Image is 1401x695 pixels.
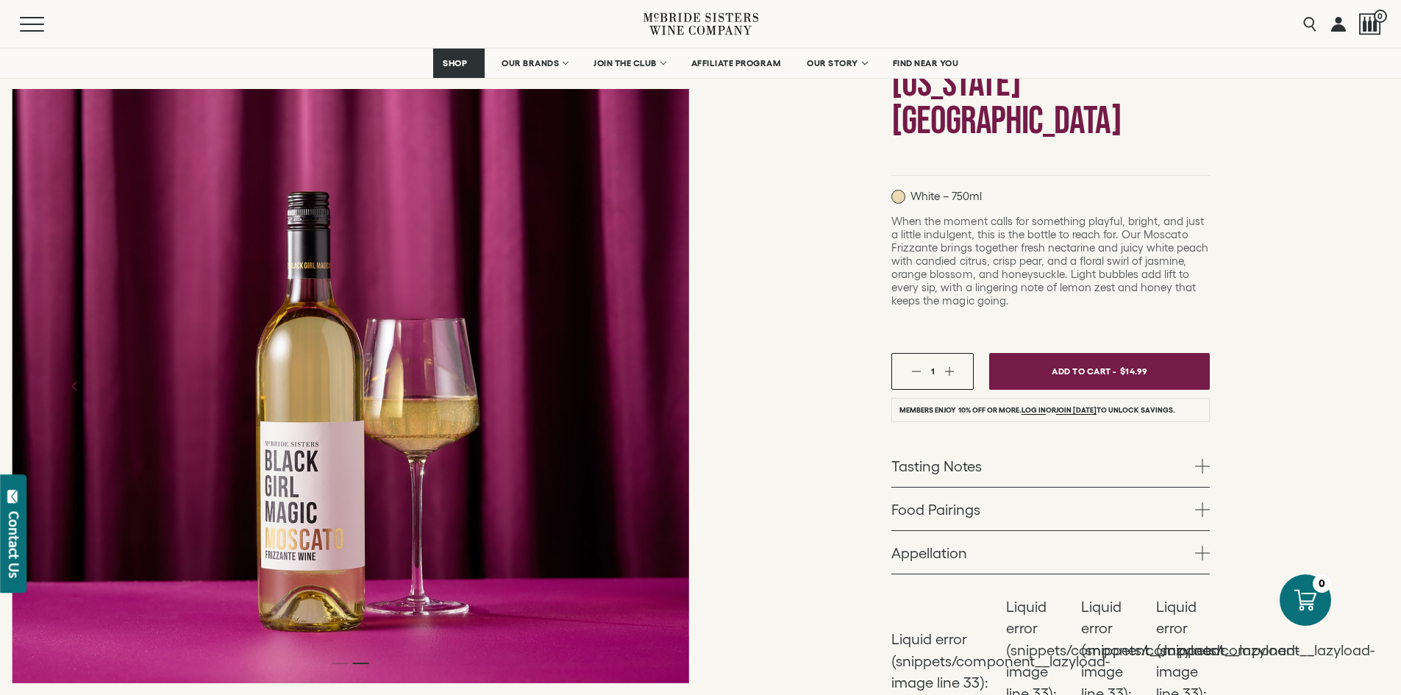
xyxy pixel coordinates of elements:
span: OUR BRANDS [502,58,559,68]
span: SHOP [443,58,468,68]
span: 1 [931,366,935,376]
li: Page dot 1 [332,663,348,664]
a: SHOP [433,49,485,78]
span: JOIN THE CLUB [593,58,657,68]
a: OUR STORY [797,49,876,78]
a: FIND NEAR YOU [883,49,969,78]
a: Food Pairings [891,488,1210,530]
a: OUR BRANDS [492,49,577,78]
li: Members enjoy 10% off or more. or to unlock savings. [891,398,1210,422]
span: FIND NEAR YOU [893,58,959,68]
span: Add To Cart - [1052,360,1116,382]
div: Contact Us [7,511,21,578]
p: White – 750ml [891,190,982,204]
a: Log in [1022,406,1046,415]
button: Add To Cart - $14.99 [989,353,1210,390]
span: OUR STORY [807,58,858,68]
button: Previous [56,367,94,405]
a: Tasting Notes [891,444,1210,487]
span: $14.99 [1120,360,1148,382]
div: 0 [1313,574,1331,593]
span: When the moment calls for something playful, bright, and just a little indulgent, this is the bot... [891,215,1208,307]
button: Mobile Menu Trigger [20,17,73,32]
button: Next [605,365,646,407]
span: AFFILIATE PROGRAM [691,58,781,68]
a: JOIN THE CLUB [584,49,674,78]
a: join [DATE] [1056,406,1097,415]
li: Page dot 2 [352,663,368,664]
a: Appellation [891,531,1210,574]
span: 0 [1374,10,1387,23]
a: AFFILIATE PROGRAM [682,49,791,78]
